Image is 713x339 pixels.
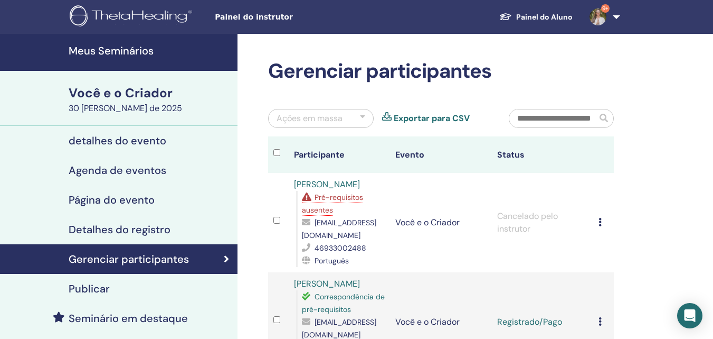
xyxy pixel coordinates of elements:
font: Exportar para CSV [394,113,470,124]
font: 9+ [602,5,609,12]
img: logo.png [70,5,196,29]
font: Meus Seminários [69,44,154,58]
font: Ações em massa [277,113,343,124]
font: Detalhes do registro [69,223,170,236]
font: Você e o Criador [69,85,173,101]
font: Publicar [69,282,110,296]
font: Painel do Aluno [516,12,573,22]
font: Página do evento [69,193,155,207]
font: 46933002488 [315,243,366,253]
font: Você e o Criador [395,217,460,228]
font: Correspondência de pré-requisitos [302,292,385,314]
a: Você e o Criador30 [PERSON_NAME] de 2025 [62,84,237,115]
font: [EMAIL_ADDRESS][DOMAIN_NAME] [302,218,376,240]
img: graduation-cap-white.svg [499,12,512,21]
font: Você e o Criador [395,316,460,327]
font: 30 [PERSON_NAME] de 2025 [69,103,182,114]
font: Gerenciar participantes [268,58,491,84]
a: Painel do Aluno [491,7,581,27]
font: Gerenciar participantes [69,252,189,266]
img: default.jpg [590,8,606,25]
font: Seminário em destaque [69,311,188,325]
font: Pré-requisitos ausentes [302,193,363,215]
font: Agenda de eventos [69,163,166,177]
a: [PERSON_NAME] [294,179,360,190]
font: Painel do instrutor [215,13,293,21]
div: Abra o Intercom Messenger [677,303,702,328]
font: Português [315,256,349,265]
font: Status [497,149,525,160]
a: Exportar para CSV [394,112,470,125]
font: Participante [294,149,345,160]
font: detalhes do evento [69,134,166,148]
font: Evento [395,149,424,160]
a: [PERSON_NAME] [294,278,360,289]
